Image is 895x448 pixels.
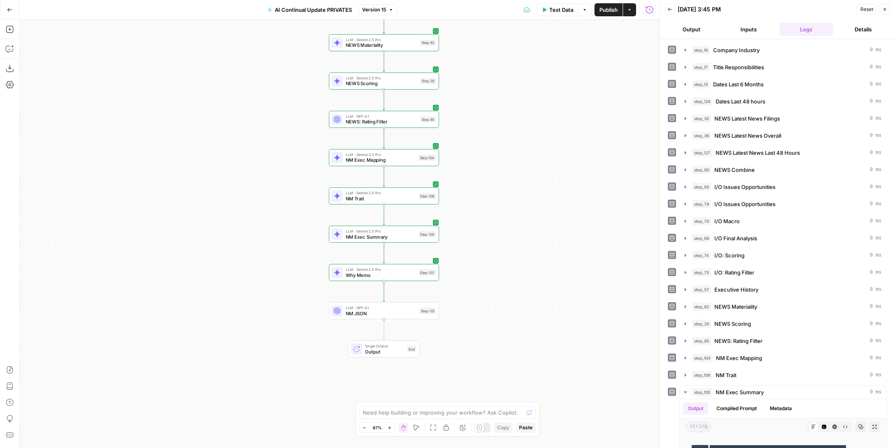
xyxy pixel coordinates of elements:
span: 0 ms [870,217,882,225]
div: LLM · Gemini 2.5 ProNEWS ScoringStep 26 [329,72,439,90]
span: I/O Final Analysis [714,234,757,242]
span: NEWS Combine [714,166,755,174]
span: NEWS Materiality [714,303,757,311]
span: LLM · Gemini 2.5 Pro [346,152,415,157]
span: step_36 [692,132,711,140]
span: NEWS Latest News Filings [714,114,780,123]
span: 0 ms [870,320,882,327]
span: Reset [860,6,873,13]
span: Paste [519,424,533,431]
span: Output [365,348,404,355]
span: Title Responsibilities [713,63,764,71]
button: 0 ms [680,266,886,279]
button: AI Continual Update PRIVATES [263,3,357,16]
span: step_13 [692,80,710,88]
div: Step 101 [420,307,436,314]
button: 0 ms [680,146,886,159]
span: I/O: Scoring [714,251,745,259]
span: 0 ms [870,286,882,293]
div: Step 106 [419,193,436,199]
div: LLM · GPT-4.1NM JSONStep 101 [329,302,439,319]
span: NEWS Materiality [346,42,418,48]
span: 0 ms [870,252,882,259]
span: 0 ms [870,81,882,88]
span: NEWS: Rating Filter [346,118,418,125]
span: step_35 [692,114,711,123]
span: NM Exec Mapping [346,156,415,163]
g: Edge from step_105 to step_107 [383,242,385,263]
div: LLM · Gemini 2.5 ProNM Exec SummaryStep 105 [329,226,439,243]
span: step_85 [692,337,711,345]
div: Step 107 [419,269,436,276]
span: I/O Macro [714,217,740,225]
span: LLM · Gemini 2.5 Pro [346,190,416,195]
span: I/O Issues Opportunities [714,183,776,191]
div: LLM · Gemini 2.5 ProWhy MemoStep 107 [329,264,439,281]
button: 0 ms [680,232,886,245]
div: Single OutputOutputEnd [329,340,439,358]
button: 0 ms [680,112,886,125]
span: 0 ms [870,132,882,139]
button: 0 ms [680,95,886,108]
span: 0 ms [870,371,882,379]
g: Edge from step_57 to step_82 [383,13,385,33]
span: LLM · Gemini 2.5 Pro [346,37,418,42]
span: step_57 [692,285,711,294]
button: Compiled Prompt [712,402,762,415]
button: 0 ms [680,334,886,347]
span: 0 ms [870,98,882,105]
span: 87% [373,424,382,431]
div: Step 26 [420,78,435,84]
span: NM Trait [716,371,736,379]
button: Publish [594,3,623,16]
span: step_105 [692,388,712,396]
span: string [686,422,711,432]
span: step_127 [692,149,712,157]
span: 0 ms [870,166,882,173]
span: 0 ms [870,389,882,396]
span: 0 ms [870,303,882,310]
div: LLM · GPT-4.1NEWS: Rating FilterStep 85 [329,111,439,128]
span: step_65 [692,183,711,191]
span: NEWS: Rating Filter [714,337,762,345]
span: step_74 [692,251,711,259]
span: 0 ms [870,200,882,208]
span: step_106 [692,371,712,379]
span: step_82 [692,303,711,311]
button: 0 ms [680,351,886,365]
span: Why Memo [346,271,416,278]
button: Metadata [765,402,797,415]
span: Executive History [714,285,758,294]
g: Edge from step_85 to step_104 [383,127,385,148]
button: Version 15 [358,4,397,15]
span: Test Data [549,6,573,14]
span: 0 ms [870,337,882,345]
span: Dates Last 48 hours [716,97,765,105]
span: NM Exec Summary [346,233,416,240]
button: 0 ms [680,249,886,262]
div: LLM · Gemini 2.5 ProNM TraitStep 106 [329,187,439,204]
button: 0 ms [680,198,886,211]
button: 0 ms [680,283,886,296]
button: Inputs [722,23,776,36]
span: step_75 [692,268,711,277]
span: NEWS Scoring [714,320,751,328]
span: step_16 [692,46,710,54]
button: Output [683,402,708,415]
button: Copy [494,422,513,433]
g: Edge from step_107 to step_101 [383,281,385,301]
div: Step 105 [419,231,436,237]
span: 0 ms [870,183,882,191]
span: NEWS Scoring [346,80,418,87]
div: LLM · Gemini 2.5 ProNEWS MaterialityStep 82 [329,34,439,51]
div: LLM · Gemini 2.5 ProNM Exec MappingStep 104 [329,149,439,166]
span: Publish [599,6,618,14]
span: Company Industry [713,46,760,54]
span: 0 ms [870,269,882,276]
button: 0 ms [680,386,886,399]
span: 0 ms [870,354,882,362]
g: Edge from step_26 to step_85 [383,89,385,110]
button: Logs [779,23,833,36]
button: Paste [516,422,536,433]
div: End [407,346,416,352]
